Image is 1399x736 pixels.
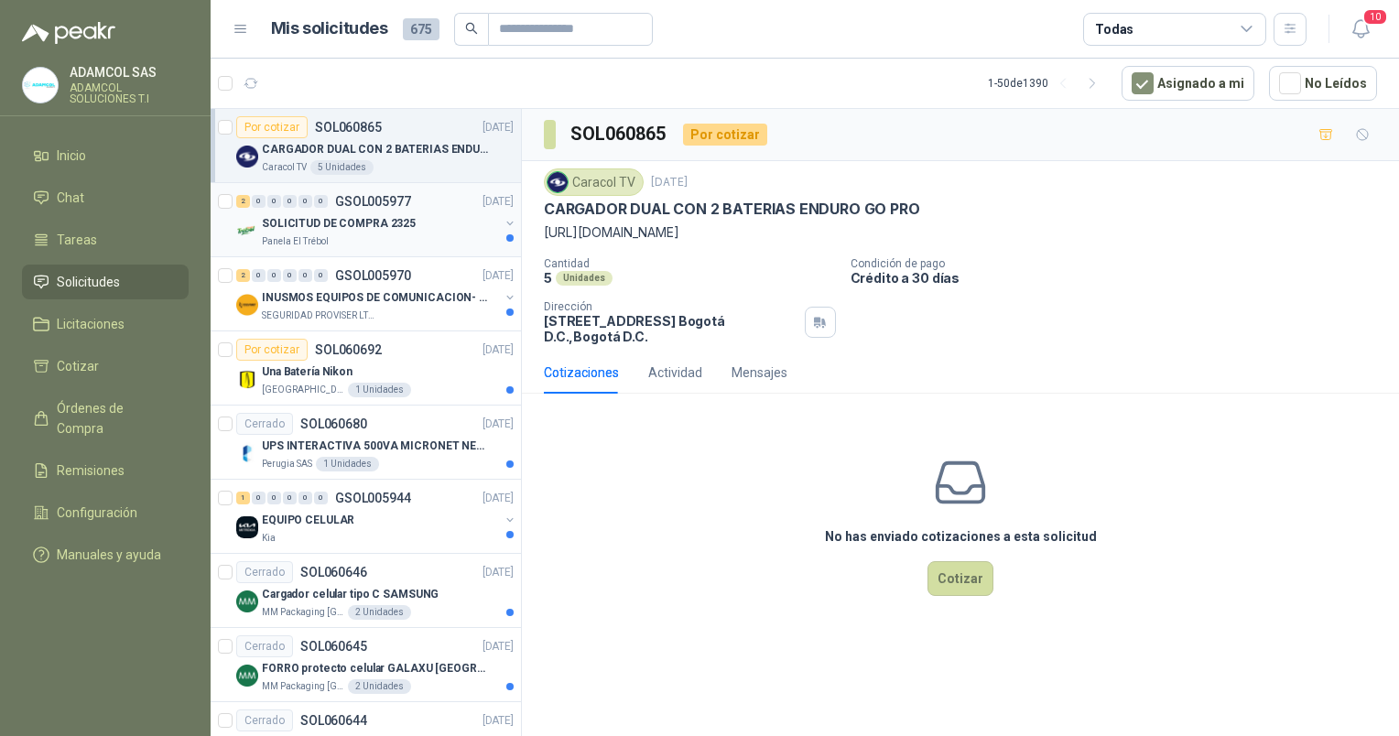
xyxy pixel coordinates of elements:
p: [GEOGRAPHIC_DATA] [262,383,344,397]
p: CARGADOR DUAL CON 2 BATERIAS ENDURO GO PRO [262,141,490,158]
a: CerradoSOL060680[DATE] Company LogoUPS INTERACTIVA 500VA MICRONET NEGRA MARCA: POWEST NICOMARPeru... [211,406,521,480]
span: 10 [1362,8,1388,26]
p: SOL060865 [315,121,382,134]
a: 1 0 0 0 0 0 GSOL005944[DATE] Company LogoEQUIPO CELULARKia [236,487,517,546]
p: [DATE] [483,564,514,581]
button: 10 [1344,13,1377,46]
div: 2 [236,269,250,282]
h3: SOL060865 [570,120,668,148]
div: 0 [283,492,297,504]
div: Cotizaciones [544,363,619,383]
a: Manuales y ayuda [22,537,189,572]
div: 0 [267,269,281,282]
p: ADAMCOL SAS [70,66,189,79]
p: Condición de pago [851,257,1393,270]
p: INUSMOS EQUIPOS DE COMUNICACION- DGP 8550 [262,289,490,307]
a: Chat [22,180,189,215]
h3: No has enviado cotizaciones a esta solicitud [825,526,1097,547]
span: Chat [57,188,84,208]
p: [STREET_ADDRESS] Bogotá D.C. , Bogotá D.C. [544,313,797,344]
p: [DATE] [483,119,514,136]
img: Company Logo [236,146,258,168]
p: [DATE] [483,416,514,433]
div: 0 [267,195,281,208]
div: 1 [236,492,250,504]
div: 2 Unidades [348,605,411,620]
span: Inicio [57,146,86,166]
div: 0 [252,195,266,208]
p: [DATE] [483,638,514,655]
span: Configuración [57,503,137,523]
div: 0 [252,492,266,504]
p: Dirección [544,300,797,313]
a: Configuración [22,495,189,530]
p: FORRO protecto celular GALAXU [GEOGRAPHIC_DATA] A16 5G [262,660,490,677]
p: MM Packaging [GEOGRAPHIC_DATA] [262,679,344,694]
div: 1 Unidades [316,457,379,471]
p: Perugia SAS [262,457,312,471]
p: [DATE] [483,490,514,507]
a: 2 0 0 0 0 0 GSOL005977[DATE] Company LogoSOLICITUD DE COMPRA 2325Panela El Trébol [236,190,517,249]
a: Solicitudes [22,265,189,299]
div: 0 [298,492,312,504]
p: SOL060644 [300,714,367,727]
div: Mensajes [732,363,787,383]
p: Kia [262,531,276,546]
a: 2 0 0 0 0 0 GSOL005970[DATE] Company LogoINUSMOS EQUIPOS DE COMUNICACION- DGP 8550SEGURIDAD PROVI... [236,265,517,323]
p: GSOL005944 [335,492,411,504]
div: Por cotizar [683,124,767,146]
img: Company Logo [236,442,258,464]
img: Company Logo [548,172,568,192]
img: Company Logo [23,68,58,103]
div: 0 [314,492,328,504]
span: Licitaciones [57,314,125,334]
span: search [465,22,478,35]
p: SEGURIDAD PROVISER LTDA [262,308,377,323]
div: 0 [252,269,266,282]
div: 0 [267,492,281,504]
p: Panela El Trébol [262,234,329,249]
div: Cerrado [236,413,293,435]
p: Una Batería Nikon [262,363,352,381]
div: Cerrado [236,709,293,731]
p: [URL][DOMAIN_NAME] [544,222,1377,243]
a: Por cotizarSOL060865[DATE] Company LogoCARGADOR DUAL CON 2 BATERIAS ENDURO GO PROCaracol TV5 Unid... [211,109,521,183]
p: CARGADOR DUAL CON 2 BATERIAS ENDURO GO PRO [544,200,919,219]
p: [DATE] [483,193,514,211]
a: Tareas [22,222,189,257]
img: Company Logo [236,294,258,316]
div: Caracol TV [544,168,644,196]
div: 1 - 50 de 1390 [988,69,1107,98]
span: 675 [403,18,439,40]
div: 0 [283,195,297,208]
h1: Mis solicitudes [271,16,388,42]
div: 2 Unidades [348,679,411,694]
p: [DATE] [483,267,514,285]
p: SOL060692 [315,343,382,356]
span: Remisiones [57,460,125,481]
a: Órdenes de Compra [22,391,189,446]
div: Unidades [556,271,613,286]
div: Cerrado [236,635,293,657]
img: Company Logo [236,590,258,612]
p: SOL060646 [300,566,367,579]
a: Por cotizarSOL060692[DATE] Company LogoUna Batería Nikon[GEOGRAPHIC_DATA]1 Unidades [211,331,521,406]
button: No Leídos [1269,66,1377,101]
div: Por cotizar [236,339,308,361]
img: Company Logo [236,665,258,687]
p: SOL060645 [300,640,367,653]
button: Cotizar [927,561,993,596]
a: Licitaciones [22,307,189,341]
span: Cotizar [57,356,99,376]
p: SOLICITUD DE COMPRA 2325 [262,215,416,233]
p: UPS INTERACTIVA 500VA MICRONET NEGRA MARCA: POWEST NICOMAR [262,438,490,455]
p: Cantidad [544,257,836,270]
p: [DATE] [651,174,688,191]
img: Company Logo [236,220,258,242]
span: Manuales y ayuda [57,545,161,565]
p: SOL060680 [300,417,367,430]
div: Actividad [648,363,702,383]
p: GSOL005977 [335,195,411,208]
p: Caracol TV [262,160,307,175]
div: 0 [314,195,328,208]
